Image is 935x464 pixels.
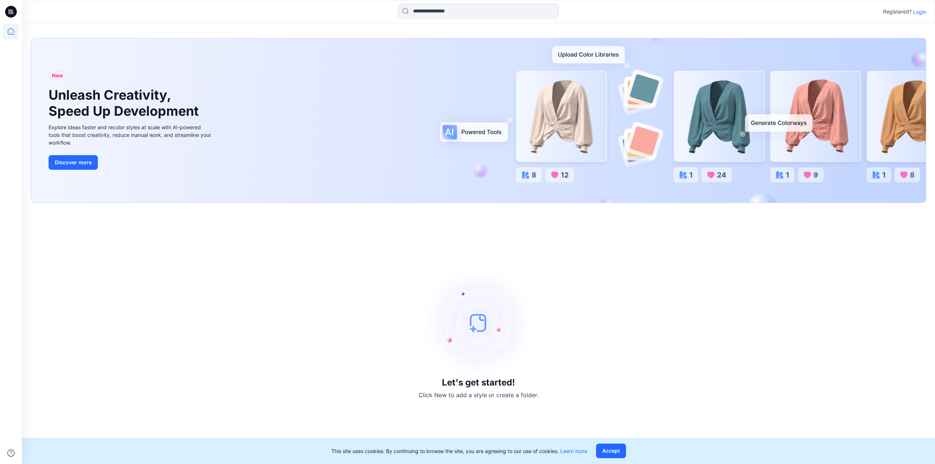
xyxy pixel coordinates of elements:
[596,444,626,458] button: Accept
[49,155,98,170] button: Discover more
[419,391,538,399] p: Click New to add a style or create a folder.
[560,448,587,454] a: Learn more
[331,447,587,455] p: This site uses cookies. By continuing to browse the site, you are agreeing to our use of cookies.
[49,87,202,119] h1: Unleash Creativity, Speed Up Development
[424,268,533,377] img: empty-state-image.svg
[52,71,63,80] span: New
[883,7,912,16] p: Registered?
[913,8,926,16] p: Login
[49,155,213,170] a: Discover more
[442,377,515,388] h3: Let's get started!
[49,123,213,146] div: Explore ideas faster and recolor styles at scale with AI-powered tools that boost creativity, red...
